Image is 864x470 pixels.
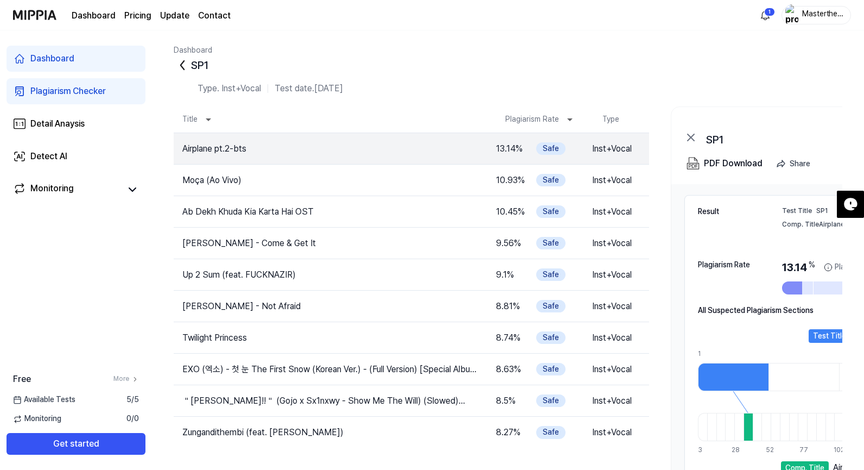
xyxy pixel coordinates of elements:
[536,331,566,344] div: Safe
[574,165,649,196] td: Inst+Vocal
[174,46,212,59] a: Dashboard
[698,305,814,316] h2: All Suspected Plagiarism Sections
[174,174,479,187] td: Moça (Ao Vivo)
[7,143,145,170] a: Detect AI
[802,9,844,21] div: Mastertheblaster
[574,417,649,448] td: Inst+Vocal
[536,237,566,249] div: Safe
[574,323,649,353] td: Inst+Vocal
[275,82,343,95] div: Test date. [DATE]
[759,9,772,22] img: 알림
[7,433,145,455] button: Get started
[497,106,573,133] th: Plagiarism Rate
[732,446,741,455] div: 28
[496,237,521,250] div: 9.56 %
[174,331,479,344] td: Twilight Princess
[757,7,774,24] button: 알림1
[536,394,566,407] div: Safe
[496,363,521,376] div: 8.63 %
[834,446,843,455] div: 102
[574,228,649,259] td: Inst+Vocal
[790,158,810,170] div: Share
[13,394,75,405] span: Available Tests
[574,197,649,227] td: Inst+Vocal
[536,426,566,438] div: Safe
[174,394,479,408] td: ＂[PERSON_NAME]!!＂ (Gojo x Sx1nxwy - Show Me The Will) (Slowed) ([PERSON_NAME] Trees Edit)
[809,260,815,275] div: %
[174,300,479,313] td: [PERSON_NAME] - Not Afraid
[30,182,74,197] div: Monitoring
[198,9,231,22] a: Contact
[30,150,67,163] div: Detect AI
[809,329,850,343] div: Test Title
[496,205,525,218] div: 10.45 %
[574,354,649,385] td: Inst+Vocal
[782,220,815,229] div: Comp. Title
[160,9,189,22] a: Update
[174,142,479,155] td: Airplane pt.2-bts
[785,4,798,26] img: profile
[536,174,566,186] div: Safe
[72,9,116,22] a: Dashboard
[7,111,145,137] a: Detail Anaysis
[174,106,488,133] th: Title
[684,153,765,174] button: PDF Download
[698,446,707,455] div: 3
[7,78,145,104] a: Plagiarism Checker
[198,82,261,95] div: Type. Inst+Vocal
[496,331,520,344] div: 8.74 %
[174,205,479,218] td: Ab Dekh Khuda Kia Karta Hai OST
[124,9,151,22] a: Pricing
[174,426,479,439] td: Zungandithembi (feat. [PERSON_NAME])
[13,413,61,424] span: Monitoring
[13,373,31,386] span: Free
[782,206,812,216] div: Test Title
[113,374,139,384] a: More
[30,85,106,98] div: Plagiarism Checker
[174,57,842,74] div: SP1
[799,446,809,455] div: 77
[30,117,85,130] div: Detail Anaysis
[574,134,649,164] td: Inst+Vocal
[174,363,479,376] td: EXO (엑소) - 첫 눈 The First Snow (Korean Ver.) - (Full Version) [Special Album - Miracles in December]
[496,394,516,408] div: 8.5 %
[30,52,74,65] div: Dashboard
[174,268,479,281] td: Up 2 Sum (feat. FUCKNAZIR)
[536,363,566,375] div: Safe
[536,300,566,312] div: Safe
[126,394,139,405] span: 5 / 5
[7,46,145,72] a: Dashboard
[764,8,775,16] div: 1
[13,182,122,197] a: Monitoring
[766,446,775,455] div: 52
[174,237,479,250] td: [PERSON_NAME] - Come & Get It
[536,205,566,218] div: Safe
[496,426,520,439] div: 8.27 %
[573,106,649,133] th: Type
[704,156,763,171] div: PDF Download
[496,142,523,155] div: 13.14 %
[496,300,520,313] div: 8.81 %
[771,153,819,174] button: Share
[536,142,566,155] div: Safe
[698,349,768,359] div: 1
[698,260,771,271] div: Plagiarism Rate
[782,6,851,24] button: profileMastertheblaster
[687,157,700,170] img: PDF Download
[574,291,649,322] td: Inst+Vocal
[574,386,649,416] td: Inst+Vocal
[574,260,649,290] td: Inst+Vocal
[126,413,139,424] span: 0 / 0
[496,174,525,187] div: 10.93 %
[496,268,514,281] div: 9.1 %
[536,268,566,281] div: Safe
